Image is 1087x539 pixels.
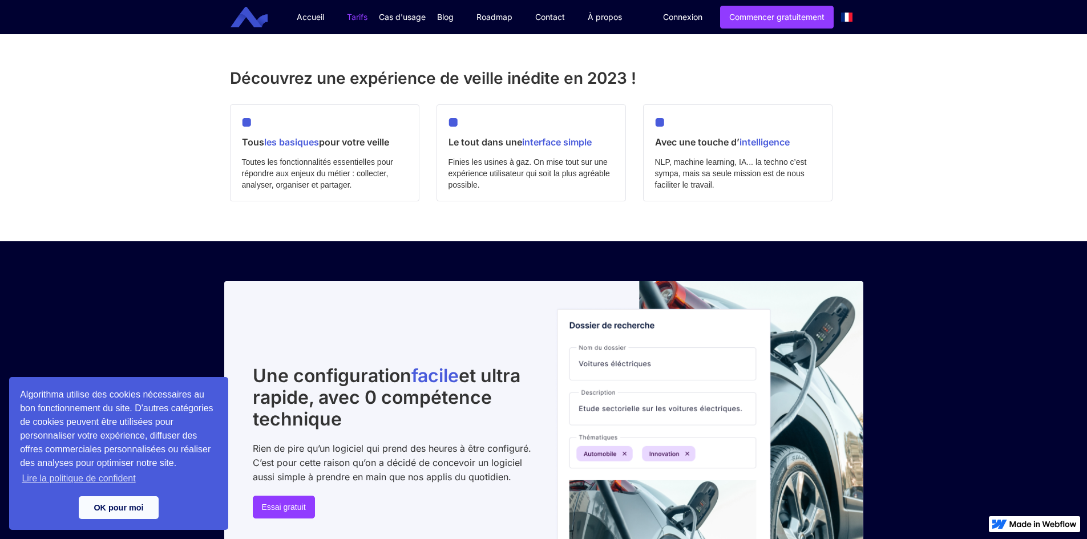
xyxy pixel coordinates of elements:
div: Cas d'usage [379,11,426,23]
span: les basiques [264,136,319,148]
a: Commencer gratuitement [720,6,834,29]
div: Toutes les fonctionnalités essentielles pour répondre aux enjeux du métier : collecter, analyser,... [242,156,407,191]
div: Rien de pire qu’un logiciel qui prend des heures à être configuré. C’est pour cette raison qu’on ... [253,441,538,484]
span: facile [411,364,459,387]
img: Made in Webflow [1009,521,1077,528]
a: home [239,7,276,28]
a: Essai gratuit [253,496,315,518]
span: Algorithma utilise des cookies nécessaires au bon fonctionnement du site. D'autres catégories de ... [20,388,217,487]
a: dismiss cookie message [79,496,159,519]
a: Connexion [654,6,711,28]
div: Finies les usines à gaz. On mise tout sur une expérience utilisateur qui soit la plus agréable po... [448,156,614,191]
span: interface simple [522,136,592,148]
a: learn more about cookies [20,470,138,487]
h3: Le tout dans une [448,133,614,151]
h3: Avec une touche d’ [655,133,821,151]
h2: Une configuration et ultra rapide, avec 0 compétence technique [253,365,538,430]
div: NLP, machine learning, IA... la techno c’est sympa, mais sa seule mission est de nous faciliter l... [655,156,821,191]
div: cookieconsent [9,377,228,530]
span: intelligence [740,136,790,148]
h3: Tous pour votre veille [242,133,407,151]
h2: Découvrez une expérience de veille inédite en 2023 ! [230,67,858,89]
